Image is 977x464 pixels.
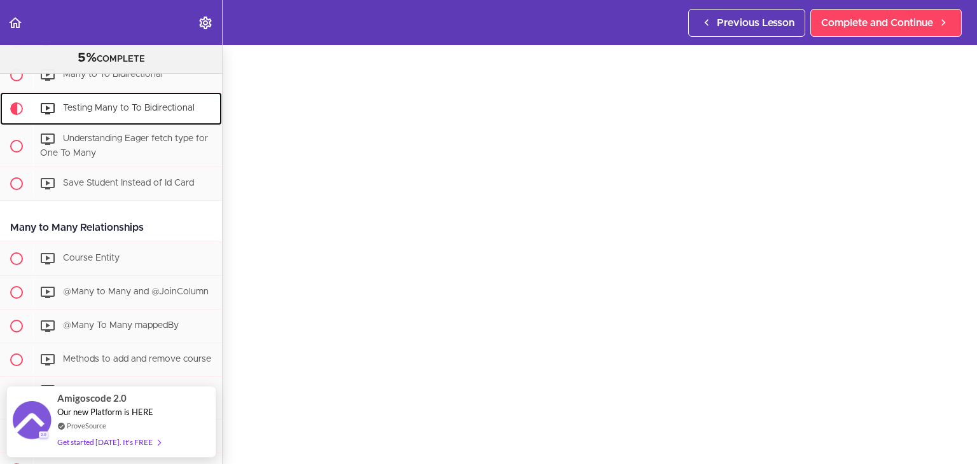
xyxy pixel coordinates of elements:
[78,51,97,64] span: 5%
[688,9,805,37] a: Previous Lesson
[63,288,209,297] span: @Many to Many and @JoinColumn
[63,254,120,263] span: Course Entity
[821,15,933,31] span: Complete and Continue
[57,407,153,417] span: Our new Platform is HERE
[63,322,179,331] span: @Many To Many mappedBy
[8,15,23,31] svg: Back to course curriculum
[16,50,206,67] div: COMPLETE
[63,104,195,113] span: Testing Many to To Bidirectional
[198,15,213,31] svg: Settings Menu
[40,134,208,158] span: Understanding Eager fetch type for One To Many
[63,70,163,79] span: Many to To Bidirectional
[63,355,211,364] span: Methods to add and remove course
[57,391,127,406] span: Amigoscode 2.0
[13,401,51,442] img: provesource social proof notification image
[63,179,194,188] span: Save Student Instead of Id Card
[57,435,160,449] div: Get started [DATE]. It's FREE
[717,15,794,31] span: Previous Lesson
[67,420,106,431] a: ProveSource
[810,9,962,37] a: Complete and Continue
